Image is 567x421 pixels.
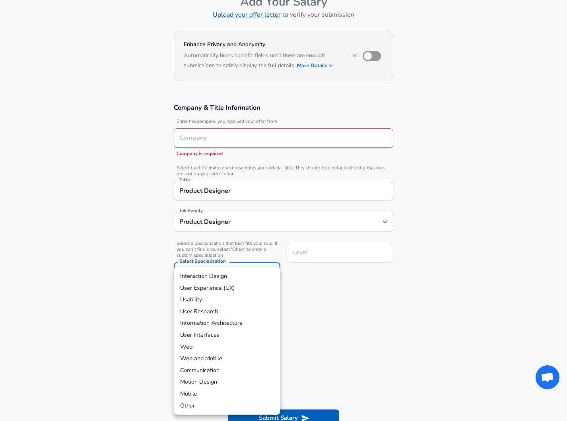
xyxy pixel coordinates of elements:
[174,270,280,282] li: Interaction Design
[174,365,280,376] li: Communication
[174,341,280,353] li: Web
[174,317,280,329] li: Information Architecture
[174,306,280,318] li: User Research
[536,365,559,389] div: Open chat
[174,294,280,306] li: Usability
[174,282,280,294] li: User Experience (UX)
[174,329,280,341] li: User Interfaces
[174,376,280,388] li: Motion Design
[174,353,280,365] li: Web and Mobile
[174,388,280,400] li: Mobile
[174,400,280,412] li: Other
